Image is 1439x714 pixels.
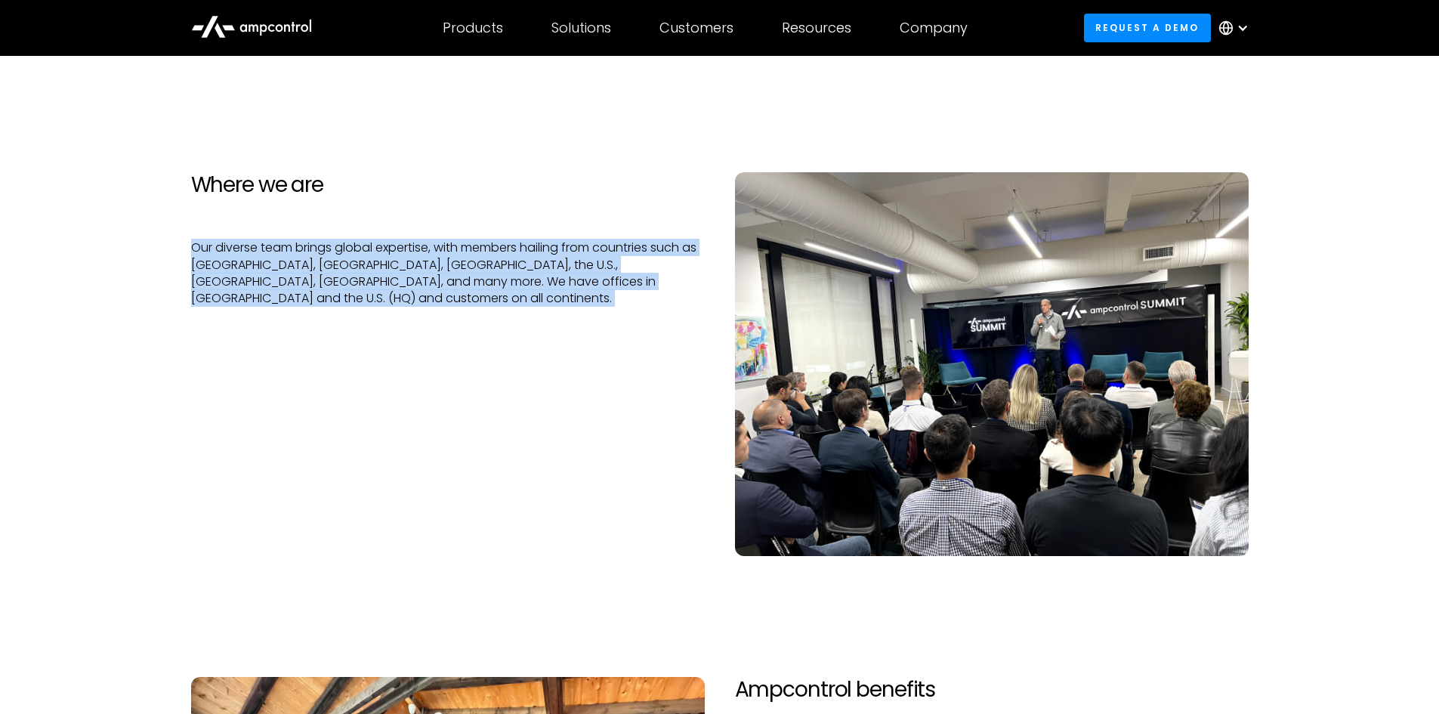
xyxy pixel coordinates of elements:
[782,20,851,36] div: Resources
[191,240,705,308] p: Our diverse team brings global expertise, with members hailing from countries such as [GEOGRAPHIC...
[900,20,968,36] div: Company
[551,20,611,36] div: Solutions
[659,20,733,36] div: Customers
[735,677,1249,703] h2: Ampcontrol benefits
[191,172,705,198] h2: Where we are
[443,20,503,36] div: Products
[1084,14,1211,42] a: Request a demo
